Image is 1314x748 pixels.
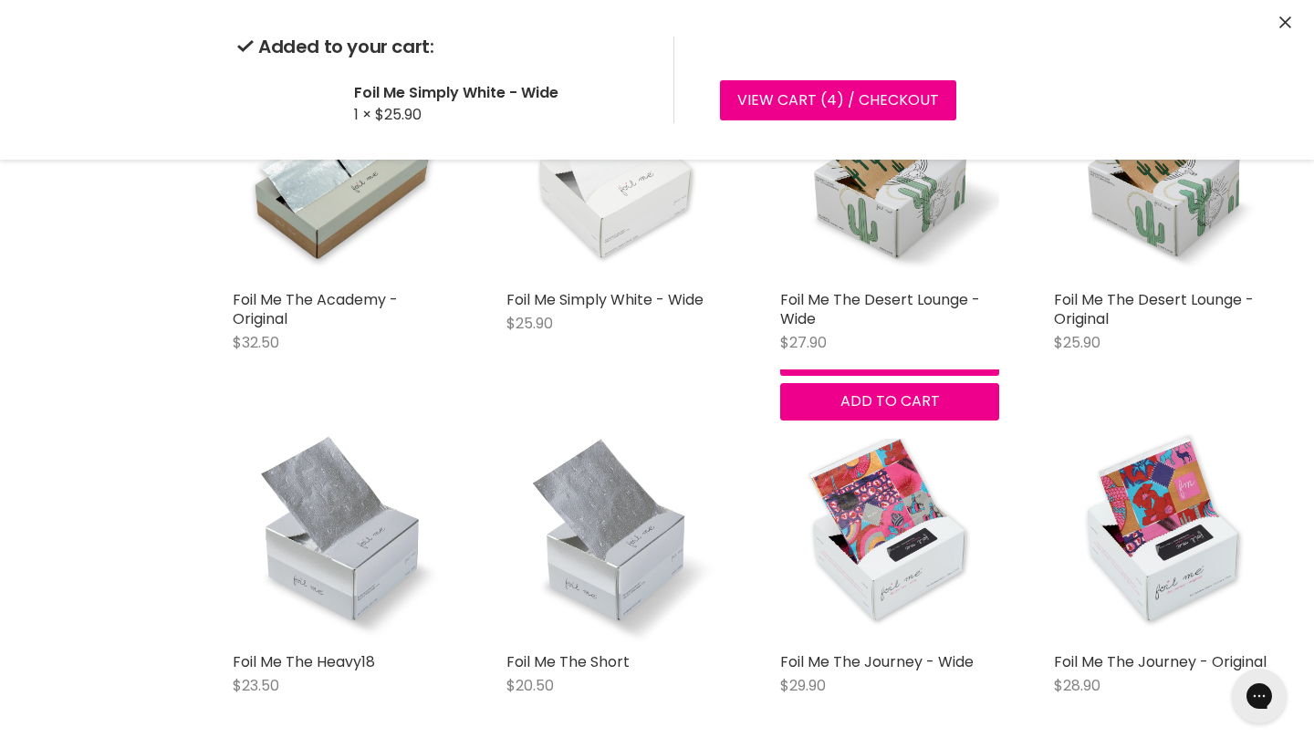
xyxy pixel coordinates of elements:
span: $25.90 [375,104,422,125]
a: Foil Me The Desert Lounge - Original [1054,289,1254,329]
span: $27.90 [780,332,827,353]
span: 4 [827,89,837,110]
img: Foil Me The Desert Lounge - Original [1054,62,1273,281]
img: Foil Me The Journey - Wide [780,424,999,643]
button: Close [1279,14,1291,33]
img: Foil Me The Short [506,424,725,643]
span: Add to cart [840,390,940,411]
img: Foil Me The Heavy18 [233,424,452,643]
img: Foil Me The Desert Lounge - Wide [780,62,999,281]
img: Foil Me The Journey - Original [1054,424,1273,643]
h2: Foil Me Simply White - Wide [354,83,644,102]
span: 1 × [354,104,371,125]
span: $23.50 [233,675,279,696]
img: Foil Me The Academy - Original [233,62,452,281]
img: Foil Me Simply White - Wide [506,62,725,281]
span: $25.90 [1054,332,1100,353]
a: Foil Me Simply White - Wide [506,289,704,310]
a: Foil Me The Desert Lounge - Wide [780,289,980,329]
img: Foil Me Simply White - Wide [237,96,252,110]
h2: Added to your cart: [237,36,644,57]
span: $25.90 [506,313,553,334]
span: $28.90 [1054,675,1100,696]
span: $20.50 [506,675,554,696]
span: $29.90 [780,675,826,696]
span: $32.50 [233,332,279,353]
a: View cart (4) / Checkout [720,80,956,120]
a: Foil Me The Journey - Wide [780,651,974,672]
a: Foil Me The Short [506,651,630,672]
a: Foil Me The Journey - Original [1054,651,1267,672]
a: Foil Me The Heavy18 [233,651,375,672]
a: Foil Me The Academy - Original [233,289,398,329]
button: Add to cart [780,383,999,420]
iframe: Gorgias live chat messenger [1223,662,1296,730]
